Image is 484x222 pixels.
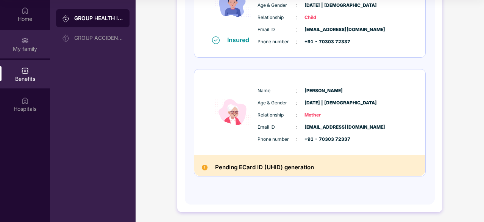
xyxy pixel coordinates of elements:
[304,87,342,94] span: [PERSON_NAME]
[304,14,342,21] span: Child
[295,111,297,119] span: :
[74,35,123,41] div: GROUP ACCIDENTAL INSURANCE
[21,97,29,104] img: svg+xml;base64,PHN2ZyBpZD0iSG9zcGl0YWxzIiB4bWxucz0iaHR0cDovL3d3dy53My5vcmcvMjAwMC9zdmciIHdpZHRoPS...
[304,2,342,9] span: [DATE] | [DEMOGRAPHIC_DATA]
[258,14,295,21] span: Relationship
[304,124,342,131] span: [EMAIL_ADDRESS][DOMAIN_NAME]
[304,26,342,33] span: [EMAIL_ADDRESS][DOMAIN_NAME]
[258,99,295,107] span: Age & Gender
[258,38,295,46] span: Phone number
[258,87,295,94] span: Name
[295,87,297,95] span: :
[227,36,254,44] div: Insured
[258,136,295,143] span: Phone number
[212,36,220,44] img: svg+xml;base64,PHN2ZyB4bWxucz0iaHR0cDovL3d3dy53My5vcmcvMjAwMC9zdmciIHdpZHRoPSIxNiIgaGVpZ2h0PSIxNi...
[295,25,297,34] span: :
[210,81,256,143] img: icon
[295,99,297,107] span: :
[258,112,295,119] span: Relationship
[304,99,342,107] span: [DATE] | [DEMOGRAPHIC_DATA]
[258,124,295,131] span: Email ID
[295,135,297,143] span: :
[295,1,297,9] span: :
[215,162,314,172] h2: Pending ECard ID (UHID) generation
[62,35,70,42] img: svg+xml;base64,PHN2ZyB3aWR0aD0iMjAiIGhlaWdodD0iMjAiIHZpZXdCb3g9IjAgMCAyMCAyMCIgZmlsbD0ibm9uZSIgeG...
[304,112,342,119] span: Mother
[258,26,295,33] span: Email ID
[21,67,29,74] img: svg+xml;base64,PHN2ZyBpZD0iQmVuZWZpdHMiIHhtbG5zPSJodHRwOi8vd3d3LnczLm9yZy8yMDAwL3N2ZyIgd2lkdGg9Ij...
[202,165,208,170] img: Pending
[304,38,342,46] span: +91 - 70303 72337
[304,136,342,143] span: +91 - 70303 72337
[21,7,29,14] img: svg+xml;base64,PHN2ZyBpZD0iSG9tZSIgeG1sbnM9Imh0dHA6Ly93d3cudzMub3JnLzIwMDAvc3ZnIiB3aWR0aD0iMjAiIG...
[295,123,297,131] span: :
[62,15,70,22] img: svg+xml;base64,PHN2ZyB3aWR0aD0iMjAiIGhlaWdodD0iMjAiIHZpZXdCb3g9IjAgMCAyMCAyMCIgZmlsbD0ibm9uZSIgeG...
[295,38,297,46] span: :
[74,14,123,22] div: GROUP HEALTH INSURANCE
[258,2,295,9] span: Age & Gender
[295,13,297,22] span: :
[21,37,29,44] img: svg+xml;base64,PHN2ZyB3aWR0aD0iMjAiIGhlaWdodD0iMjAiIHZpZXdCb3g9IjAgMCAyMCAyMCIgZmlsbD0ibm9uZSIgeG...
